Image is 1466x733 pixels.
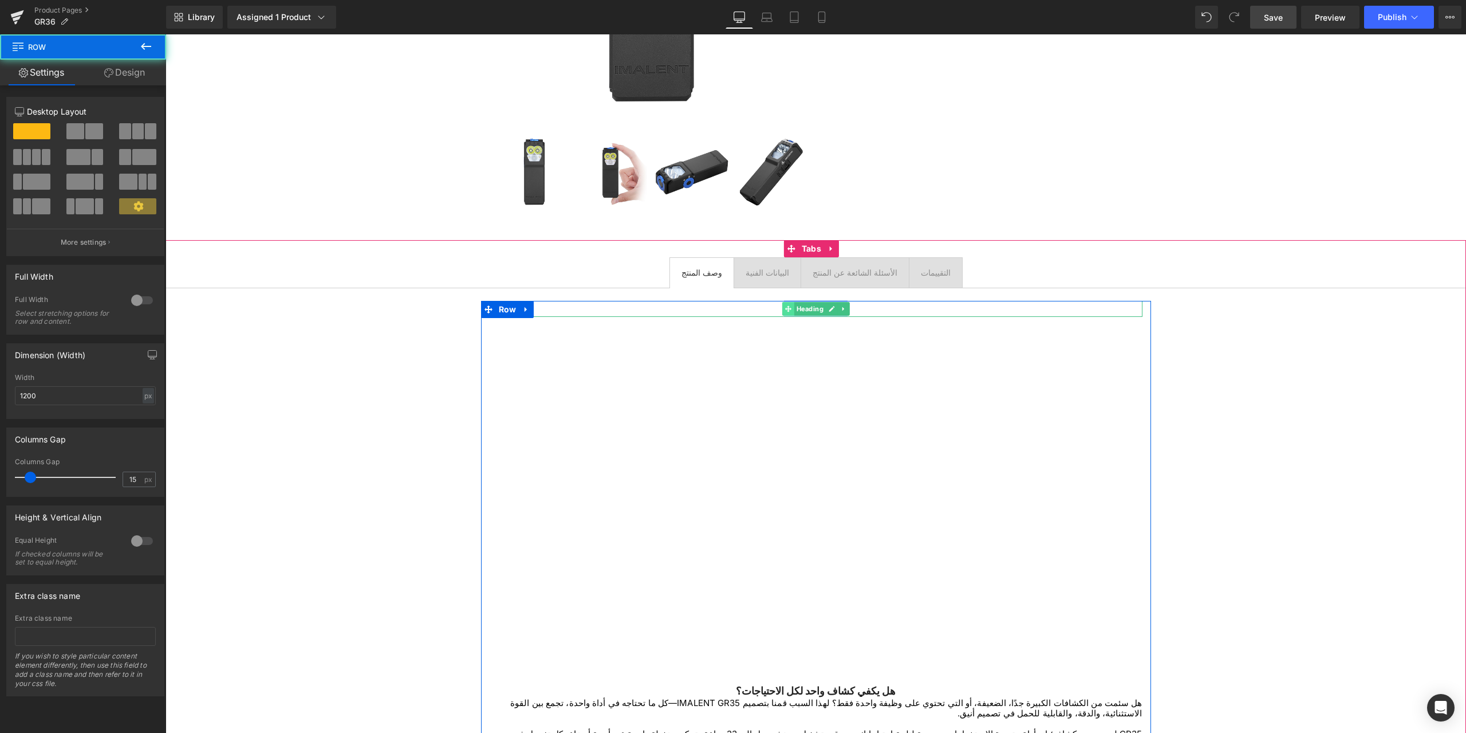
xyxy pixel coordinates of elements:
span: Save [1264,11,1283,23]
a: Mobile [808,6,836,29]
span: Preview [1315,11,1346,23]
span: GR36 [34,17,56,26]
div: التقييمات [755,232,785,245]
div: Dimension (Width) [15,344,85,360]
img: مصباح يدوي IMALENT GR36 جديد بمشبك، عتاد EDC [331,100,407,176]
div: Extra class name [15,585,80,601]
div: Extra class name [15,614,156,622]
div: الأسئلة الشائعة عن المنتج [647,232,732,245]
span: Library [188,12,215,22]
span: Heading [628,268,660,281]
button: Redo [1223,6,1246,29]
a: Expand / Collapse [672,268,684,281]
div: Height & Vertical Align [15,506,101,522]
div: Columns Gap [15,458,156,466]
div: Full Width [15,295,120,307]
div: If checked columns will be set to equal height. [15,550,118,566]
a: New Library [166,6,223,29]
div: Equal Height [15,536,120,548]
p: GR35 ليس مجرد كشاف؛ إنه أداة متعددة الاستخدامات مصممة لتلبية احتياجاتك. مع وقت تشغيل مدهش يصل إلى... [324,695,977,715]
p: Desktop Layout [15,105,156,117]
p: هل سئمت من الكشافات الكبيرة جدًا، الضعيفة، أو التي تحتوي على وظيفة واحدة فقط؟ لهذا السبب قمنا بتص... [324,664,977,684]
div: Assigned 1 Product [237,11,327,23]
img: مصباح يدوي IMALENT GR36 جديد بمشبك، عتاد EDC [567,100,643,176]
div: البيانات الفنية [580,232,624,245]
button: Undo [1195,6,1218,29]
img: مصباح يدوي IMALENT GR36 جديد بمشبك، عتاد EDC [488,100,565,176]
div: Open Intercom Messenger [1427,694,1455,722]
a: Product Pages [34,6,166,15]
div: Columns Gap [15,428,66,444]
a: Preview [1301,6,1359,29]
span: px [144,476,154,483]
div: Width [15,374,156,382]
a: Tablet [781,6,808,29]
div: Select stretching options for row and content. [15,309,118,326]
h3: هل يكفي كشاف واحد لكل الاحتياجات؟ [324,650,977,664]
a: Design [83,60,166,85]
input: auto [15,386,156,405]
div: وصف المنتج [516,232,557,245]
a: Expand / Collapse [353,266,368,284]
span: Row [11,34,126,60]
button: Publish [1364,6,1434,29]
div: If you wish to style particular content element differently, then use this field to add a class n... [15,652,156,696]
div: px [143,388,154,403]
a: Laptop [753,6,781,29]
button: More settings [7,229,164,256]
a: Expand / Collapse [659,206,673,223]
img: مصباح يدوي IMALENT GR36 جديد بمشبك، عتاد EDC [409,100,486,176]
span: Tabs [633,206,659,223]
button: More [1439,6,1461,29]
div: Full Width [15,265,53,281]
span: Publish [1378,13,1406,22]
span: Row [330,266,354,284]
p: More settings [61,237,107,248]
a: Desktop [726,6,753,29]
